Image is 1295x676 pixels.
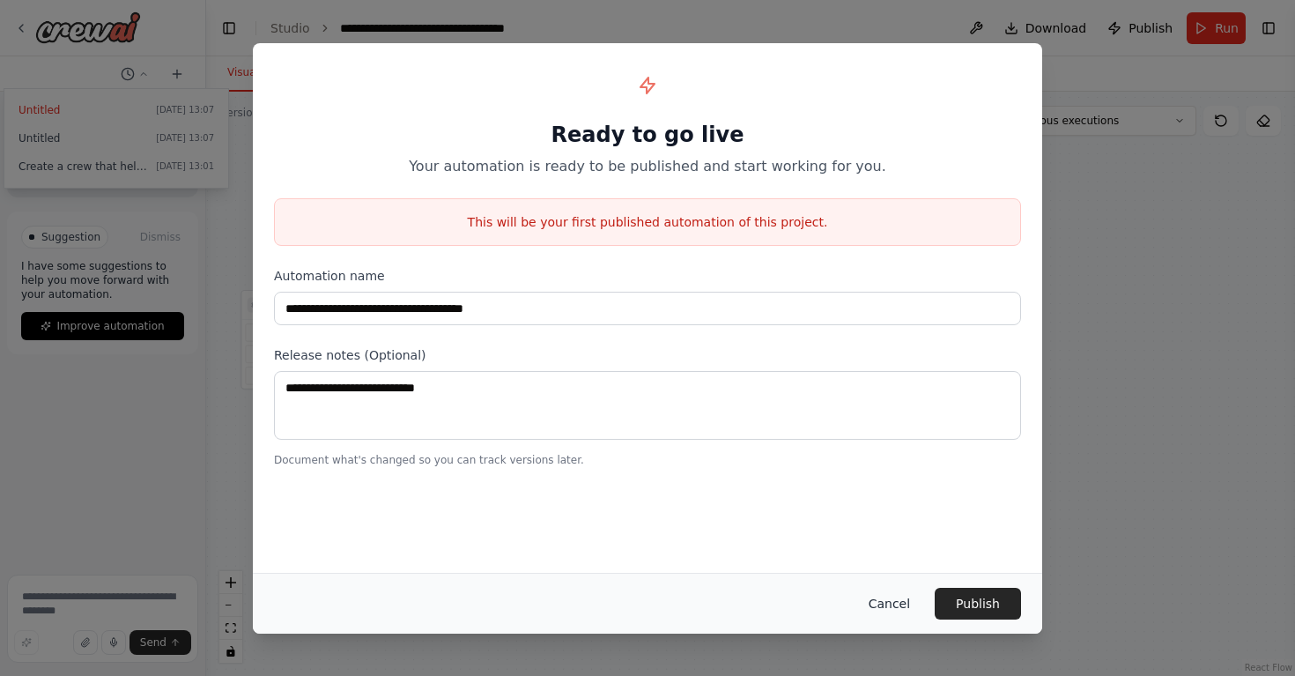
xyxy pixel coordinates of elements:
[855,588,924,620] button: Cancel
[274,121,1021,149] h1: Ready to go live
[274,453,1021,467] p: Document what's changed so you can track versions later.
[935,588,1021,620] button: Publish
[275,213,1020,231] p: This will be your first published automation of this project.
[274,346,1021,364] label: Release notes (Optional)
[274,267,1021,285] label: Automation name
[274,156,1021,177] p: Your automation is ready to be published and start working for you.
